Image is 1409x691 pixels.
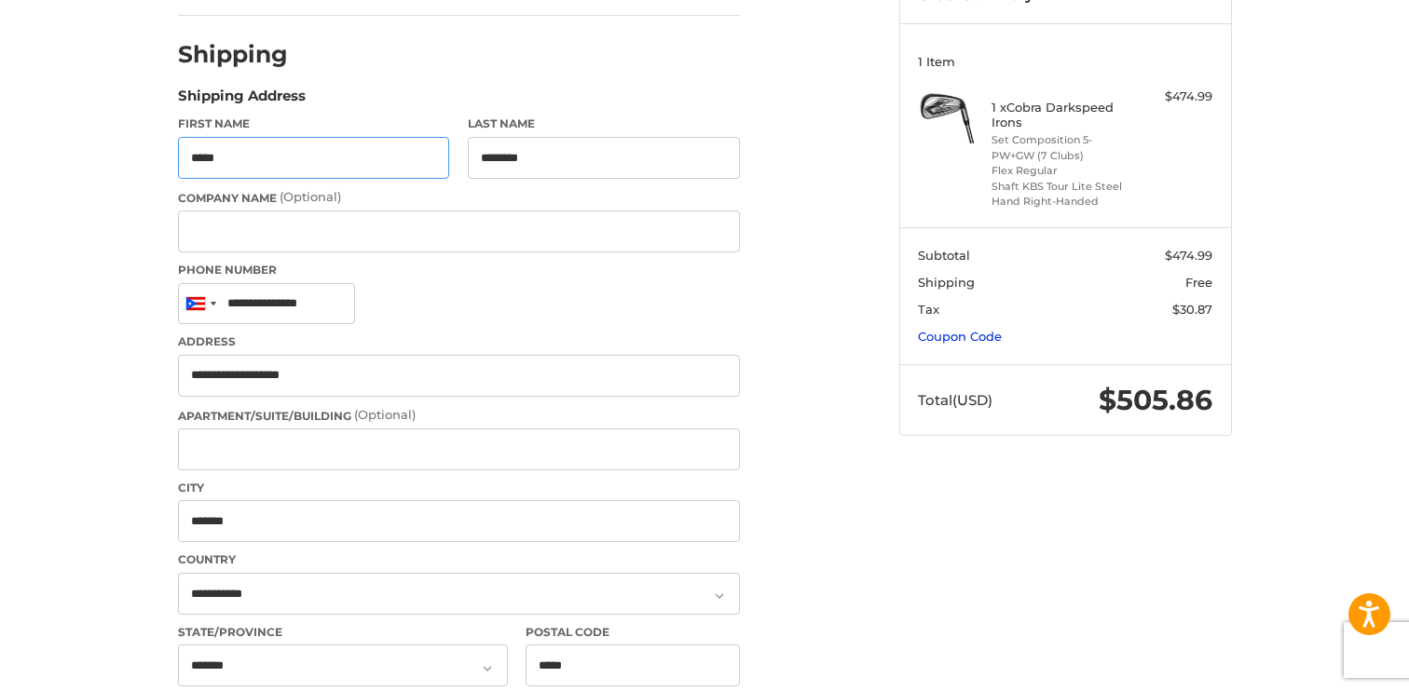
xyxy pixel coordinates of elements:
[178,406,740,425] label: Apartment/Suite/Building
[1139,88,1212,106] div: $474.99
[179,284,222,324] div: Puerto Rico: +1
[992,132,1134,163] li: Set Composition 5-PW+GW (7 Clubs)
[1255,641,1409,691] iframe: Google Customer Reviews
[992,194,1134,210] li: Hand Right-Handed
[178,188,740,207] label: Company Name
[1099,383,1212,417] span: $505.86
[1165,248,1212,263] span: $474.99
[178,624,508,641] label: State/Province
[1172,302,1212,317] span: $30.87
[178,86,306,115] legend: Shipping Address
[992,163,1134,179] li: Flex Regular
[992,100,1134,130] h4: 1 x Cobra Darkspeed Irons
[178,115,450,132] label: First Name
[178,40,288,69] h2: Shipping
[918,391,992,409] span: Total (USD)
[918,329,1002,344] a: Coupon Code
[280,189,341,204] small: (Optional)
[992,179,1134,195] li: Shaft KBS Tour Lite Steel
[918,275,975,290] span: Shipping
[526,624,740,641] label: Postal Code
[178,262,740,278] label: Phone Number
[468,115,740,132] label: Last Name
[354,407,416,422] small: (Optional)
[918,302,939,317] span: Tax
[918,54,1212,69] h3: 1 Item
[178,333,740,350] label: Address
[918,248,970,263] span: Subtotal
[1185,275,1212,290] span: Free
[178,551,740,568] label: Country
[178,480,740,496] label: City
